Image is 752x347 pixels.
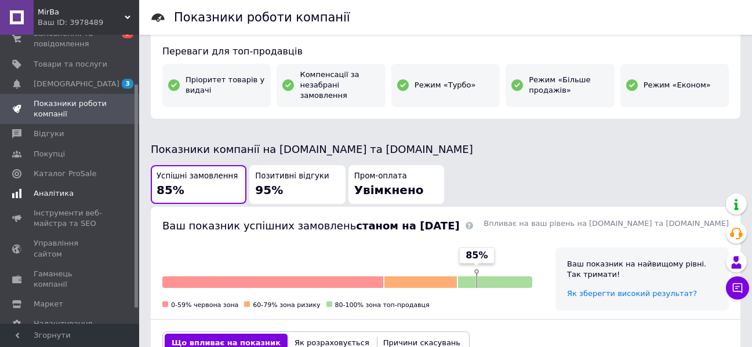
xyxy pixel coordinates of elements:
span: Інструменти веб-майстра та SEO [34,208,107,229]
span: 95% [255,183,283,197]
div: Ваш ID: 3978489 [38,17,139,28]
span: MirBa [38,7,125,17]
button: Чат з покупцем [726,276,749,299]
span: Пріоритет товарів у видачі [186,75,265,96]
h1: Показники роботи компанії [174,10,350,24]
span: Позитивні відгуки [255,171,329,182]
button: Пром-оплатаУвімкнено [348,165,444,204]
span: Режим «Турбо» [415,80,476,90]
span: Каталог ProSale [34,169,96,179]
span: Показники компанії на [DOMAIN_NAME] та [DOMAIN_NAME] [151,143,473,155]
span: 60-79% зона ризику [253,301,320,309]
span: 85% [466,249,488,262]
span: Впливає на ваш рівень на [DOMAIN_NAME] та [DOMAIN_NAME] [484,219,729,228]
span: Пром-оплата [354,171,407,182]
span: 80-100% зона топ-продавця [335,301,430,309]
span: Режим «Економ» [644,80,711,90]
span: Замовлення та повідомлення [34,28,107,49]
span: Маркет [34,299,63,309]
span: 85% [157,183,184,197]
span: 3 [122,79,133,89]
button: Позитивні відгуки95% [249,165,345,204]
span: Налаштування [34,319,93,329]
b: станом на [DATE] [356,220,459,232]
span: Гаманець компанії [34,269,107,290]
span: Показники роботи компанії [34,98,107,119]
span: Ваш показник успішних замовлень [162,220,460,232]
span: Успішні замовлення [157,171,238,182]
span: Відгуки [34,129,64,139]
a: Як зберегти високий результат? [567,289,697,298]
span: [DEMOGRAPHIC_DATA] [34,79,119,89]
span: Покупці [34,149,65,159]
span: Компенсації за незабрані замовлення [300,70,379,101]
span: 0-59% червона зона [171,301,238,309]
span: Товари та послуги [34,59,107,70]
span: Режим «Більше продажів» [529,75,608,96]
button: Успішні замовлення85% [151,165,246,204]
div: Ваш показник на найвищому рівні. Так тримати! [567,259,717,280]
span: Управління сайтом [34,238,107,259]
span: Переваги для топ-продавців [162,46,303,57]
span: Увімкнено [354,183,424,197]
span: Аналітика [34,188,74,199]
